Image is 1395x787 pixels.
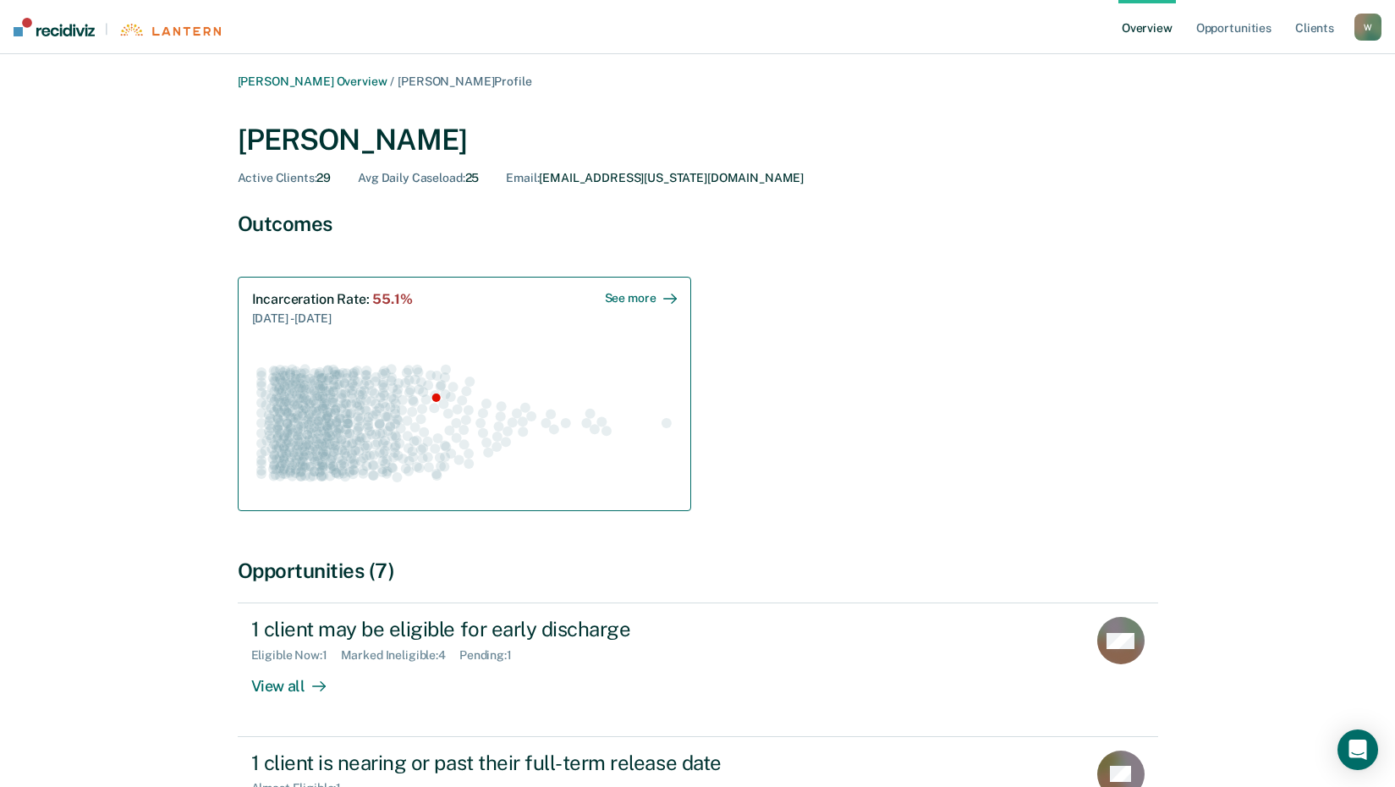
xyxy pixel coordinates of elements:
[506,171,539,184] span: Email :
[14,18,221,36] a: |
[251,617,845,641] div: 1 client may be eligible for early discharge
[372,291,412,307] span: 55.1%
[252,348,677,497] div: Swarm plot of all incarceration rates in the state for ALL caseloads, highlighting values of 55.1...
[341,648,459,663] div: Marked Ineligible : 4
[358,171,464,184] span: Avg Daily Caseload :
[238,603,1158,736] a: 1 client may be eligible for early dischargeEligible Now:1Marked Ineligible:4Pending:1View all
[251,648,341,663] div: Eligible Now : 1
[238,74,387,88] a: [PERSON_NAME] Overview
[1337,729,1378,770] div: Open Intercom Messenger
[95,22,118,36] span: |
[358,171,479,185] div: 25
[252,291,413,307] div: Incarceration Rate :
[459,648,525,663] div: Pending : 1
[238,212,1158,236] div: Outcomes
[238,171,332,185] div: 29
[251,751,845,775] div: 1 client is nearing or past their full-term release date
[398,74,531,88] span: [PERSON_NAME] Profile
[238,559,1158,583] div: Opportunities (7)
[605,291,677,305] div: See more
[118,24,221,36] img: Lantern
[1354,14,1381,41] button: W
[14,18,95,36] img: Recidiviz
[238,277,691,510] a: Incarceration Rate:55.1%[DATE] - [DATE]See moreSwarm plot of all incarceration rates in the state...
[251,663,346,696] div: View all
[506,171,804,185] div: [EMAIL_ADDRESS][US_STATE][DOMAIN_NAME]
[238,171,317,184] span: Active Clients :
[252,307,413,327] div: [DATE] - [DATE]
[238,123,1158,157] div: [PERSON_NAME]
[387,74,398,88] span: /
